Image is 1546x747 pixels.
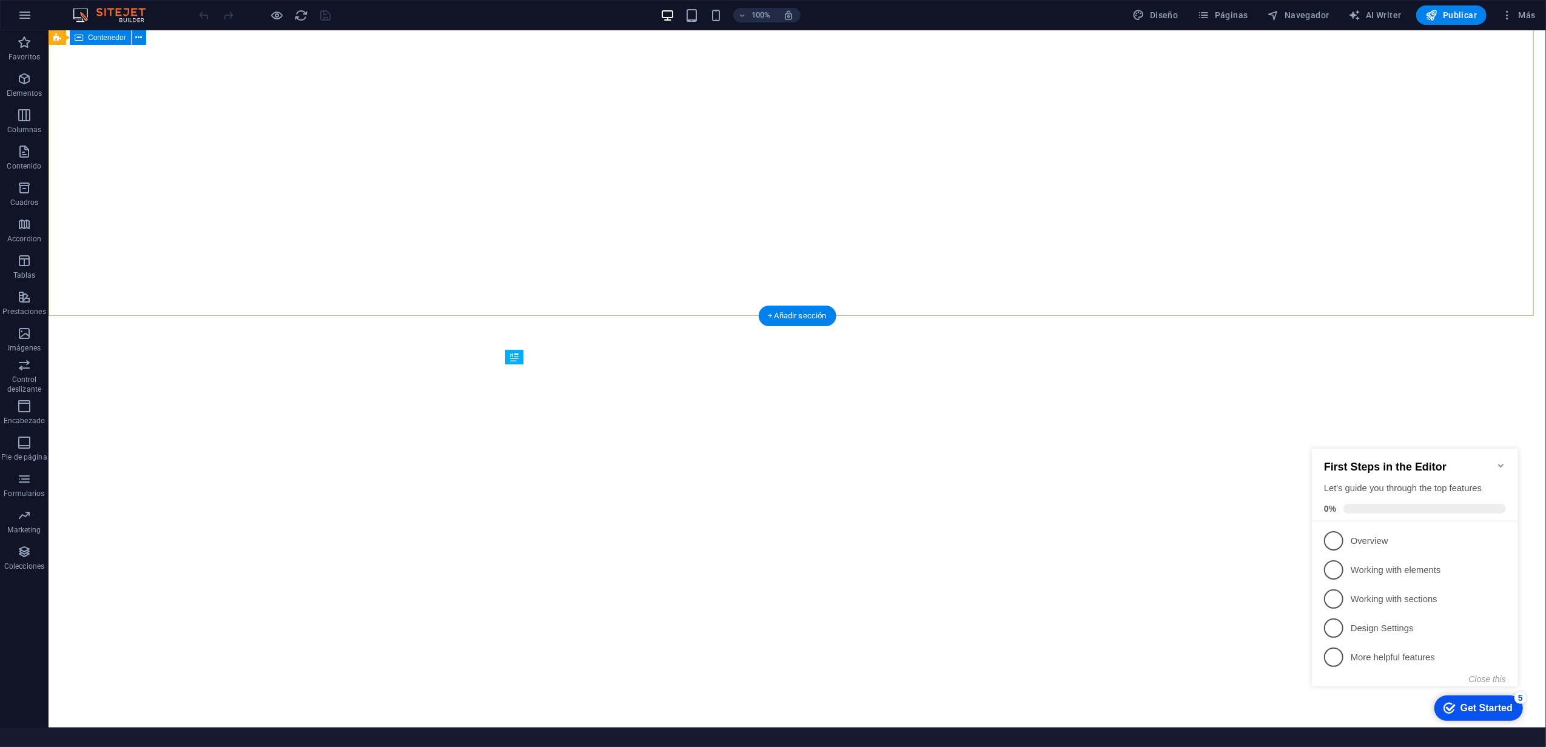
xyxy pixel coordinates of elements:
p: Prestaciones [2,307,45,317]
li: Overview [5,95,211,124]
li: More helpful features [5,211,211,240]
span: 0% [17,72,36,82]
button: Páginas [1193,5,1253,25]
p: Working with elements [44,132,189,145]
button: Haz clic para salir del modo de previsualización y seguir editando [270,8,284,22]
p: Colecciones [4,561,44,571]
li: Working with sections [5,153,211,182]
button: Close this [162,243,199,252]
p: Encabezado [4,416,45,426]
p: Imágenes [8,343,41,353]
p: Cuadros [10,198,39,207]
p: Design Settings [44,190,189,203]
button: AI Writer [1344,5,1407,25]
div: Let's guide you through the top features [17,50,199,63]
p: Favoritos [8,52,40,62]
p: Accordion [7,234,41,244]
span: AI Writer [1349,9,1402,21]
div: Diseño (Ctrl+Alt+Y) [1128,5,1183,25]
li: Working with elements [5,124,211,153]
div: Get Started 5 items remaining, 0% complete [127,264,216,289]
h2: First Steps in the Editor [17,29,199,42]
p: More helpful features [44,219,189,232]
span: Contenedor [88,34,126,41]
span: Más [1501,9,1536,21]
div: 5 [207,260,220,272]
div: Get Started [153,271,206,282]
p: Formularios [4,489,44,498]
i: Al redimensionar, ajustar el nivel de zoom automáticamente para ajustarse al dispositivo elegido. [783,10,794,21]
span: Navegador [1268,9,1329,21]
p: Marketing [7,525,41,535]
p: Contenido [7,161,41,171]
button: Navegador [1263,5,1334,25]
h6: 100% [751,8,771,22]
button: Más [1496,5,1541,25]
button: Publicar [1416,5,1487,25]
button: reload [294,8,309,22]
span: Páginas [1198,9,1248,21]
span: Diseño [1133,9,1178,21]
span: Publicar [1426,9,1477,21]
button: Diseño [1128,5,1183,25]
button: 100% [733,8,776,22]
p: Tablas [13,270,36,280]
li: Design Settings [5,182,211,211]
div: Minimize checklist [189,29,199,39]
i: Volver a cargar página [295,8,309,22]
p: Columnas [7,125,42,135]
div: + Añadir sección [758,306,836,326]
p: Elementos [7,89,42,98]
p: Working with sections [44,161,189,174]
img: Editor Logo [70,8,161,22]
p: Pie de página [1,452,47,462]
p: Overview [44,103,189,116]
